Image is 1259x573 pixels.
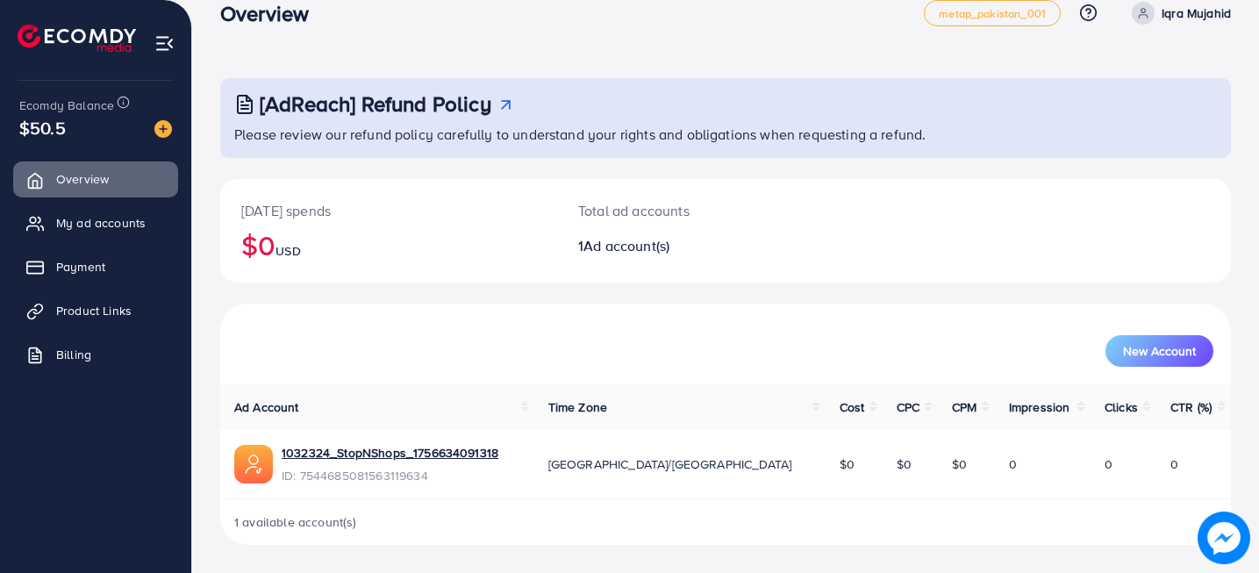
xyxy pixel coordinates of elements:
[260,91,491,117] h3: [AdReach] Refund Policy
[234,398,299,416] span: Ad Account
[154,33,175,54] img: menu
[939,8,1046,19] span: metap_pakistan_001
[241,200,536,221] p: [DATE] spends
[19,115,66,140] span: $50.5
[1162,3,1231,24] p: Iqra Mujahid
[1105,455,1112,473] span: 0
[1198,512,1249,563] img: image
[234,513,357,531] span: 1 available account(s)
[1123,345,1196,357] span: New Account
[13,205,178,240] a: My ad accounts
[952,455,967,473] span: $0
[241,228,536,261] h2: $0
[13,337,178,372] a: Billing
[56,346,91,363] span: Billing
[1105,335,1213,367] button: New Account
[1170,455,1178,473] span: 0
[897,455,912,473] span: $0
[897,398,919,416] span: CPC
[275,242,300,260] span: USD
[578,238,789,254] h2: 1
[220,1,323,26] h3: Overview
[282,467,498,484] span: ID: 7544685081563119634
[56,214,146,232] span: My ad accounts
[154,120,172,138] img: image
[13,249,178,284] a: Payment
[952,398,976,416] span: CPM
[548,398,607,416] span: Time Zone
[1105,398,1138,416] span: Clicks
[1009,455,1017,473] span: 0
[56,170,109,188] span: Overview
[1009,398,1070,416] span: Impression
[583,236,669,255] span: Ad account(s)
[1170,398,1212,416] span: CTR (%)
[840,398,865,416] span: Cost
[1125,2,1231,25] a: Iqra Mujahid
[13,161,178,197] a: Overview
[234,124,1220,145] p: Please review our refund policy carefully to understand your rights and obligations when requesti...
[578,200,789,221] p: Total ad accounts
[56,258,105,276] span: Payment
[18,25,136,52] img: logo
[840,455,855,473] span: $0
[282,444,498,462] a: 1032324_StopNShops_1756634091318
[19,97,114,114] span: Ecomdy Balance
[56,302,132,319] span: Product Links
[13,293,178,328] a: Product Links
[234,445,273,483] img: ic-ads-acc.e4c84228.svg
[548,455,792,473] span: [GEOGRAPHIC_DATA]/[GEOGRAPHIC_DATA]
